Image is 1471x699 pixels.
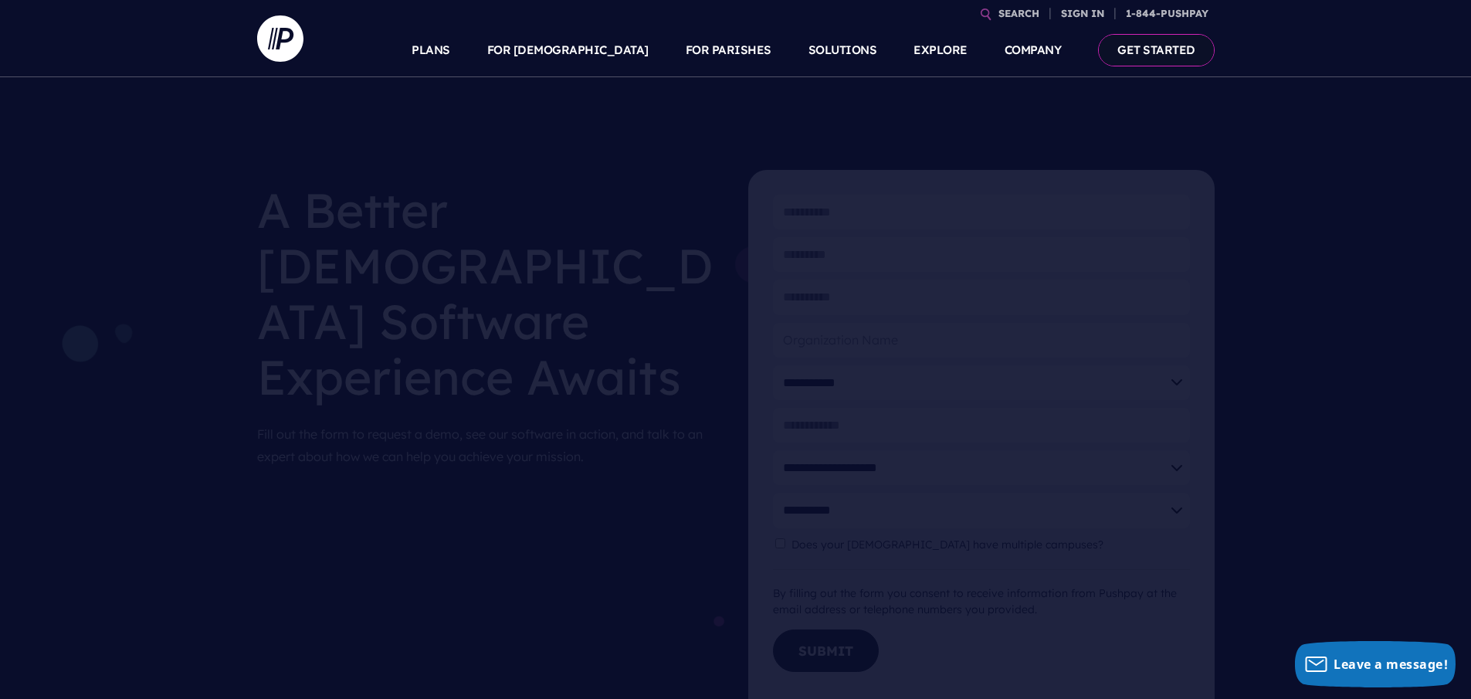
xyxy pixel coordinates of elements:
[1295,641,1456,687] button: Leave a message!
[1098,34,1215,66] a: GET STARTED
[412,23,450,77] a: PLANS
[487,23,649,77] a: FOR [DEMOGRAPHIC_DATA]
[686,23,771,77] a: FOR PARISHES
[1005,23,1062,77] a: COMPANY
[808,23,877,77] a: SOLUTIONS
[913,23,968,77] a: EXPLORE
[1334,656,1448,673] span: Leave a message!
